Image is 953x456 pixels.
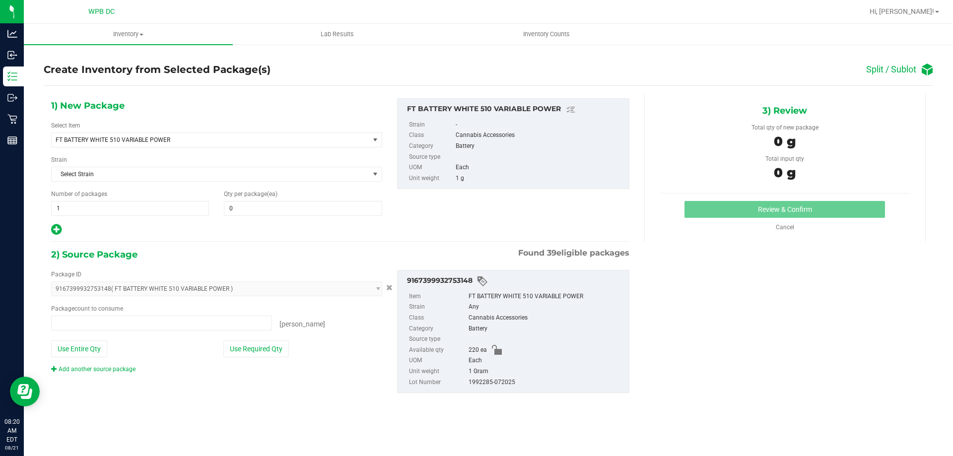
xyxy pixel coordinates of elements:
[24,24,233,45] a: Inventory
[409,366,467,377] label: Unit weight
[24,30,233,39] span: Inventory
[7,50,17,60] inline-svg: Inbound
[469,302,624,313] div: Any
[52,167,369,181] span: Select Strain
[307,30,367,39] span: Lab Results
[409,162,454,173] label: UOM
[51,340,107,357] button: Use Entire Qty
[510,30,583,39] span: Inventory Counts
[224,191,277,197] span: Qty per package
[547,248,556,258] span: 39
[518,247,629,259] span: Found eligible packages
[456,173,623,184] div: 1 g
[7,135,17,145] inline-svg: Reports
[4,444,19,452] p: 08/21
[456,120,623,130] div: -
[369,167,382,181] span: select
[774,165,796,181] span: 0 g
[52,201,208,215] input: 1
[7,71,17,81] inline-svg: Inventory
[751,124,818,131] span: Total qty of new package
[4,417,19,444] p: 08:20 AM EDT
[409,355,467,366] label: UOM
[442,24,651,45] a: Inventory Counts
[383,280,396,295] button: Cancel button
[223,340,289,357] button: Use Required Qty
[51,271,81,278] span: Package ID
[456,130,623,141] div: Cannabis Accessories
[409,120,454,130] label: Strain
[56,136,353,143] span: FT BATTERY WHITE 510 VARIABLE POWER
[469,345,487,356] span: 220 ea
[7,93,17,103] inline-svg: Outbound
[7,114,17,124] inline-svg: Retail
[51,121,80,130] label: Select Item
[409,152,454,163] label: Source type
[409,141,454,152] label: Category
[776,224,794,231] a: Cancel
[469,366,624,377] div: 1 Gram
[224,201,381,215] input: 0
[765,155,804,162] span: Total input qty
[866,65,916,74] h4: Split / Sublot
[267,191,277,197] span: (ea)
[409,324,467,334] label: Category
[409,345,467,356] label: Available qty
[684,201,885,218] button: Review & Confirm
[74,305,90,312] span: count
[369,133,382,147] span: select
[469,324,624,334] div: Battery
[409,173,454,184] label: Unit weight
[51,98,125,113] span: 1) New Package
[870,7,934,15] span: Hi, [PERSON_NAME]!
[51,191,107,197] span: Number of packages
[88,7,115,16] span: WPB DC
[409,313,467,324] label: Class
[469,377,624,388] div: 1992285-072025
[469,291,624,302] div: FT BATTERY WHITE 510 VARIABLE POWER
[407,104,624,116] div: FT BATTERY WHITE 510 VARIABLE POWER
[762,103,807,118] span: 3) Review
[51,305,123,312] span: Package to consume
[409,334,467,345] label: Source type
[456,141,623,152] div: Battery
[409,291,467,302] label: Item
[51,247,137,262] span: 2) Source Package
[51,228,62,235] span: Add new output
[409,130,454,141] label: Class
[51,155,67,164] label: Strain
[279,320,325,328] span: [PERSON_NAME]
[51,366,136,373] a: Add another source package
[233,24,442,45] a: Lab Results
[774,133,796,149] span: 0 g
[407,275,624,287] div: 9167399932753148
[469,313,624,324] div: Cannabis Accessories
[456,162,623,173] div: Each
[409,377,467,388] label: Lot Number
[409,302,467,313] label: Strain
[10,377,40,406] iframe: Resource center
[469,355,624,366] div: Each
[7,29,17,39] inline-svg: Analytics
[44,63,271,77] h4: Create Inventory from Selected Package(s)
